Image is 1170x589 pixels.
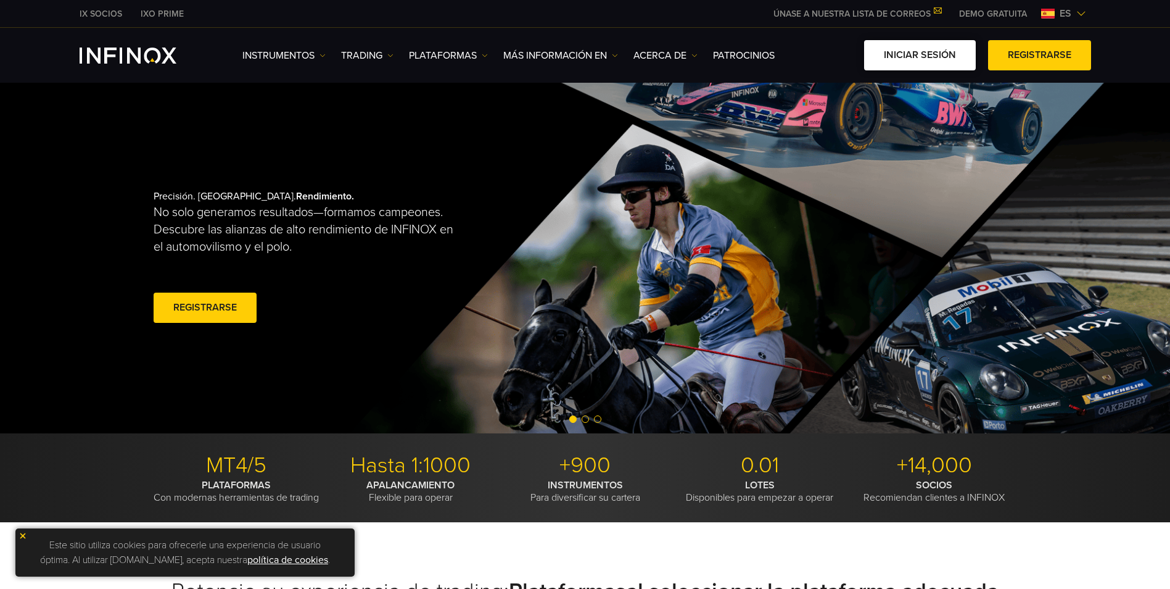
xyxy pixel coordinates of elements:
[745,479,775,491] strong: LOTES
[633,48,698,63] a: ACERCA DE
[503,48,618,63] a: Más información en
[594,416,601,423] span: Go to slide 3
[328,479,493,504] p: Flexible para operar
[154,170,542,346] div: Precisión. [GEOGRAPHIC_DATA].
[341,48,393,63] a: TRADING
[80,48,205,64] a: INFINOX Logo
[247,554,328,566] a: política de cookies
[22,535,348,570] p: Este sitio utiliza cookies para ofrecerle una experiencia de usuario óptima. Al utilizar [DOMAIN_...
[154,452,319,479] p: MT4/5
[131,7,193,20] a: INFINOX
[852,479,1017,504] p: Recomiendan clientes a INFINOX
[713,48,775,63] a: Patrocinios
[328,452,493,479] p: Hasta 1:1000
[916,479,952,491] strong: SOCIOS
[366,479,455,491] strong: APALANCAMIENTO
[19,532,27,540] img: yellow close icon
[864,40,976,70] a: Iniciar sesión
[677,452,842,479] p: 0.01
[1055,6,1076,21] span: es
[950,7,1036,20] a: INFINOX MENU
[296,190,354,203] strong: Rendimiento.
[582,416,589,423] span: Go to slide 2
[852,452,1017,479] p: +14,000
[154,479,319,504] p: Con modernas herramientas de trading
[202,479,271,491] strong: PLATAFORMAS
[409,48,488,63] a: PLATAFORMAS
[154,293,257,323] a: Registrarse
[988,40,1091,70] a: Registrarse
[503,452,668,479] p: +900
[242,48,326,63] a: Instrumentos
[569,416,577,423] span: Go to slide 1
[70,7,131,20] a: INFINOX
[154,204,464,256] p: No solo generamos resultados—formamos campeones. Descubre las alianzas de alto rendimiento de INF...
[677,479,842,504] p: Disponibles para empezar a operar
[764,9,950,19] a: ÚNASE A NUESTRA LISTA DE CORREOS
[503,479,668,504] p: Para diversificar su cartera
[548,479,623,491] strong: INSTRUMENTOS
